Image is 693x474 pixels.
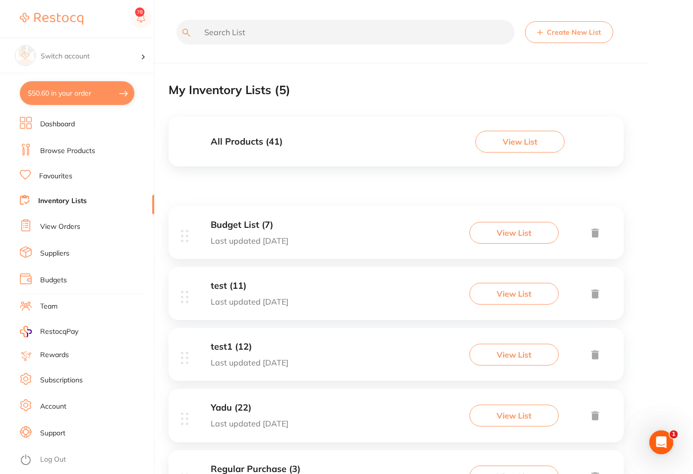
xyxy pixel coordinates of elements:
span: 1 [670,430,678,438]
a: Support [40,428,65,438]
button: Create New List [525,21,613,43]
a: Inventory Lists [38,196,87,206]
button: View List [469,344,559,366]
a: Log Out [40,455,66,465]
div: test1 (12)Last updated [DATE]View List [169,328,624,389]
h3: test1 (12) [211,342,289,352]
a: Rewards [40,350,69,360]
a: Budgets [40,275,67,285]
p: Last updated [DATE] [211,358,289,367]
a: Team [40,302,58,312]
h3: Yadu (22) [211,403,289,413]
span: RestocqPay [40,327,78,337]
img: Restocq Logo [20,13,83,25]
img: image [15,46,35,65]
h3: All Products ( 41 ) [211,137,283,147]
h3: Budget List (7) [211,220,289,230]
div: test (11)Last updated [DATE]View List [169,267,624,328]
a: Browse Products [40,146,95,156]
iframe: Intercom live chat [649,430,673,454]
h2: My Inventory Lists ( 5 ) [169,83,290,97]
button: View List [475,131,565,153]
input: Search List [176,20,515,45]
h3: test (11) [211,281,289,291]
div: Yadu (22)Last updated [DATE]View List [169,389,624,450]
p: Last updated [DATE] [211,236,289,245]
a: View Orders [40,222,80,232]
a: Suppliers [40,249,69,259]
a: Dashboard [40,119,75,129]
a: Favourites [39,171,72,181]
button: View List [469,405,559,426]
a: Account [40,402,66,412]
p: Last updated [DATE] [211,419,289,428]
a: RestocqPay [20,326,78,337]
a: Subscriptions [40,375,83,385]
button: Log Out [20,452,151,468]
p: Switch account [41,52,141,61]
img: RestocqPay [20,326,32,337]
p: Last updated [DATE] [211,297,289,306]
div: Budget List (7)Last updated [DATE]View List [169,206,624,267]
button: $50.60 in your order [20,81,134,105]
button: View List [469,222,559,244]
a: Restocq Logo [20,7,83,30]
button: View List [469,283,559,305]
